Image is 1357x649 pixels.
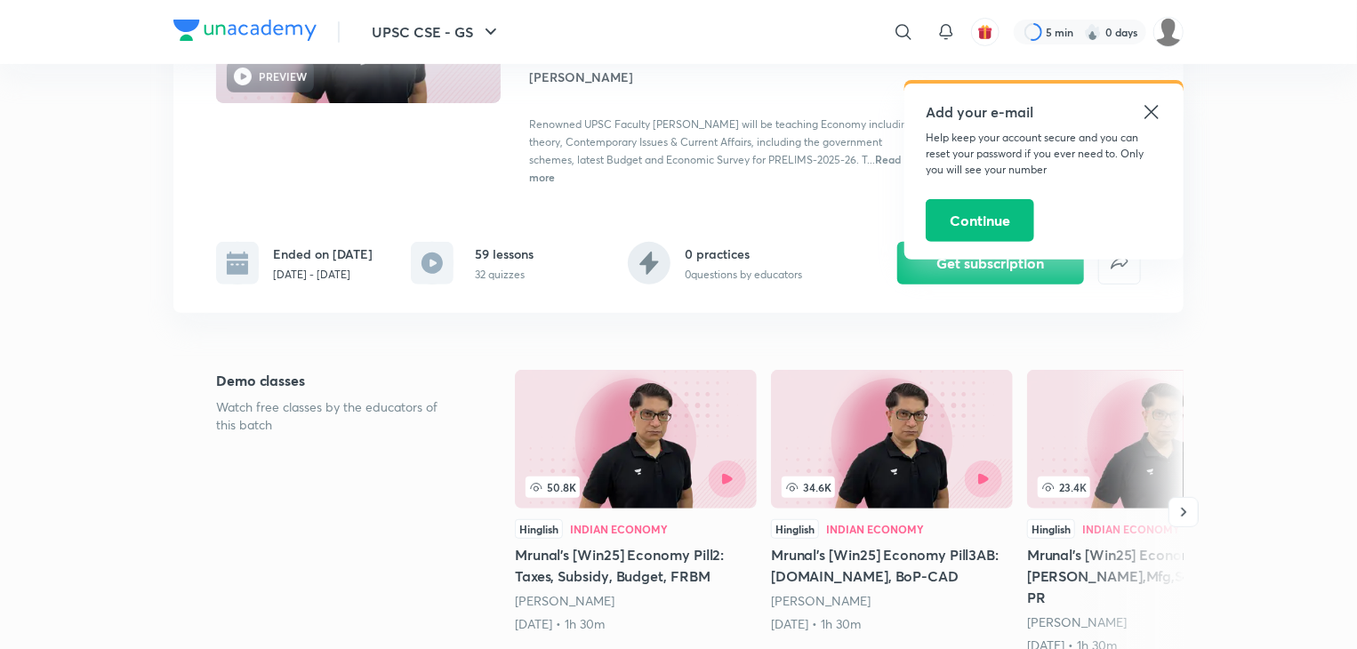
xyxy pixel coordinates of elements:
[771,592,1013,610] div: Mrunal Patel
[515,544,757,587] h5: Mrunal’s [Win25] Economy Pill2: Taxes, Subsidy, Budget, FRBM
[685,244,802,263] h6: 0 practices
[1027,613,1127,630] a: [PERSON_NAME]
[173,20,317,41] img: Company Logo
[1027,519,1075,539] div: Hinglish
[1027,544,1269,608] h5: Mrunal’s [Win25] Economy Pill4ABC: [PERSON_NAME],Mfg,Service,EoD,IPR
[926,199,1034,242] button: Continue
[926,101,1162,123] h5: Add your e-mail
[273,244,373,263] h6: Ended on [DATE]
[771,544,1013,587] h5: Mrunal’s [Win25] Economy Pill3AB: [DOMAIN_NAME], BoP-CAD
[1038,477,1090,498] span: 23.4K
[273,267,373,283] p: [DATE] - [DATE]
[515,615,757,633] div: 6th Apr • 1h 30m
[771,615,1013,633] div: 16th Apr • 1h 30m
[526,477,580,498] span: 50.8K
[259,68,307,84] h6: PREVIEW
[771,370,1013,633] a: Mrunal’s [Win25] Economy Pill3AB: Intl.Trade, BoP-CAD
[515,592,614,609] a: [PERSON_NAME]
[685,267,802,283] p: 0 questions by educators
[216,370,458,391] h5: Demo classes
[570,524,668,534] div: Indian Economy
[1084,23,1102,41] img: streak
[515,592,757,610] div: Mrunal Patel
[529,68,927,86] h4: [PERSON_NAME]
[771,519,819,539] div: Hinglish
[897,242,1084,284] button: Get subscription
[475,244,534,263] h6: 59 lessons
[1027,613,1269,631] div: Mrunal Patel
[515,370,757,633] a: Mrunal’s [Win25] Economy Pill2: Taxes, Subsidy, Budget, FRBM
[475,267,534,283] p: 32 quizzes
[361,14,512,50] button: UPSC CSE - GS
[216,398,458,434] p: Watch free classes by the educators of this batch
[977,24,993,40] img: avatar
[529,117,927,166] span: Renowned UPSC Faculty [PERSON_NAME] will be teaching Economy including its theory, Contemporary I...
[515,370,757,633] a: 50.8KHinglishIndian EconomyMrunal’s [Win25] Economy Pill2: Taxes, Subsidy, Budget, FRBM[PERSON_NA...
[926,130,1162,178] p: Help keep your account secure and you can reset your password if you ever need to. Only you will ...
[771,370,1013,633] a: 34.6KHinglishIndian EconomyMrunal’s [Win25] Economy Pill3AB: [DOMAIN_NAME], BoP-CAD[PERSON_NAME][...
[515,519,563,539] div: Hinglish
[771,592,871,609] a: [PERSON_NAME]
[1153,17,1184,47] img: annie
[173,20,317,45] a: Company Logo
[782,477,835,498] span: 34.6K
[826,524,924,534] div: Indian Economy
[971,18,1000,46] button: avatar
[1098,242,1141,284] button: false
